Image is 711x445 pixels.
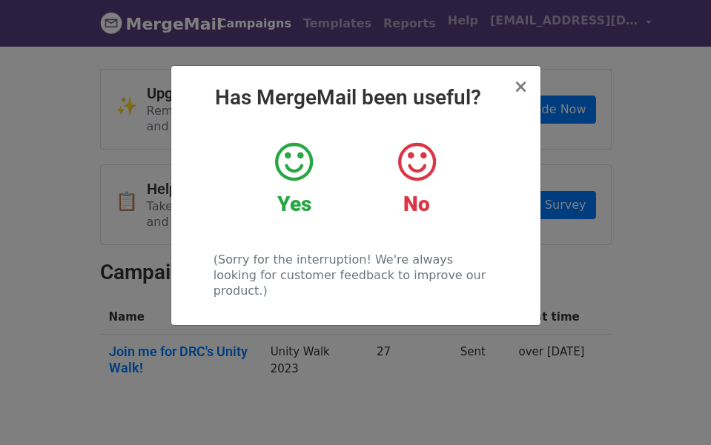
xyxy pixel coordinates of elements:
a: No [366,140,466,217]
h2: Has MergeMail been useful? [183,85,529,110]
strong: Yes [277,192,311,216]
span: × [513,76,528,97]
a: Yes [244,140,344,217]
p: (Sorry for the interruption! We're always looking for customer feedback to improve our product.) [214,252,497,298]
button: Close [513,78,528,96]
strong: No [403,192,430,216]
